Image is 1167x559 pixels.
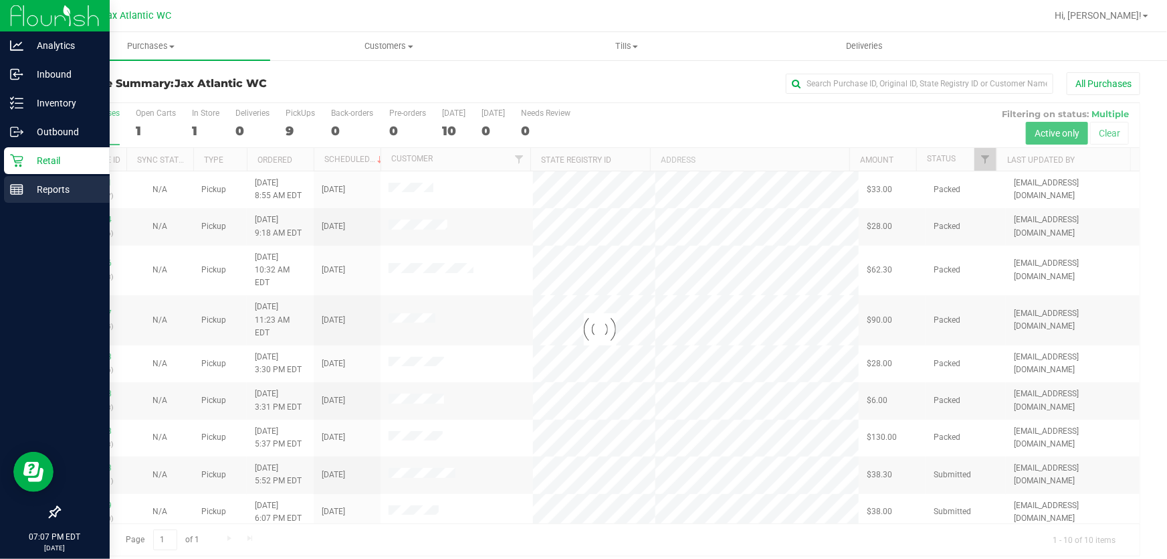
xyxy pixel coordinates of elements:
inline-svg: Reports [10,183,23,196]
p: Reports [23,181,104,197]
p: Analytics [23,37,104,54]
p: Outbound [23,124,104,140]
p: Inbound [23,66,104,82]
span: Hi, [PERSON_NAME]! [1055,10,1142,21]
inline-svg: Retail [10,154,23,167]
inline-svg: Outbound [10,125,23,139]
input: Search Purchase ID, Original ID, State Registry ID or Customer Name... [786,74,1053,94]
button: All Purchases [1067,72,1140,95]
a: Deliveries [746,32,984,60]
span: Purchases [32,40,270,52]
a: Tills [508,32,746,60]
span: Jax Atlantic WC [175,77,267,90]
span: Deliveries [829,40,901,52]
p: Inventory [23,95,104,111]
a: Customers [270,32,508,60]
span: Jax Atlantic WC [102,10,171,21]
inline-svg: Inbound [10,68,23,81]
p: 07:07 PM EDT [6,531,104,543]
inline-svg: Inventory [10,96,23,110]
p: [DATE] [6,543,104,553]
p: Retail [23,153,104,169]
span: Tills [508,40,745,52]
h3: Purchase Summary: [59,78,419,90]
iframe: Resource center [13,452,54,492]
span: Customers [271,40,508,52]
a: Purchases [32,32,270,60]
inline-svg: Analytics [10,39,23,52]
